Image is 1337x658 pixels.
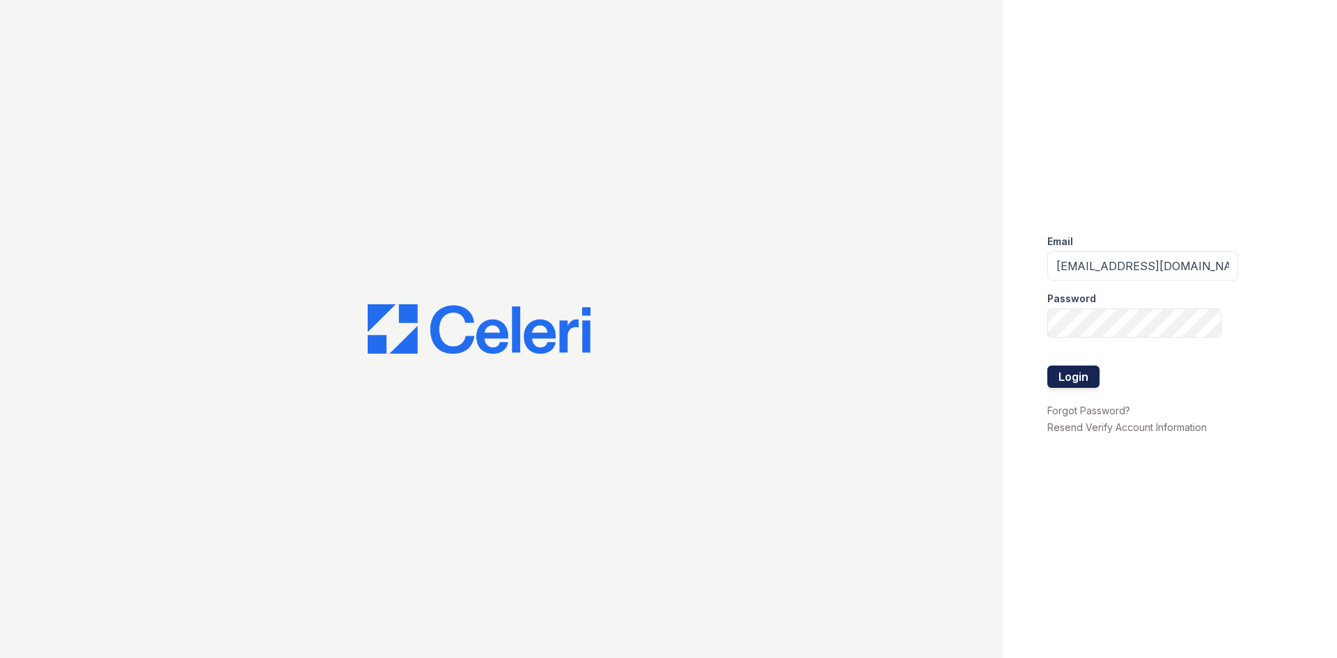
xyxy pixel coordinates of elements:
[1047,292,1096,306] label: Password
[1047,405,1130,416] a: Forgot Password?
[1047,421,1207,433] a: Resend Verify Account Information
[368,304,591,354] img: CE_Logo_Blue-a8612792a0a2168367f1c8372b55b34899dd931a85d93a1a3d3e32e68fde9ad4.png
[1047,366,1100,388] button: Login
[1047,235,1073,249] label: Email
